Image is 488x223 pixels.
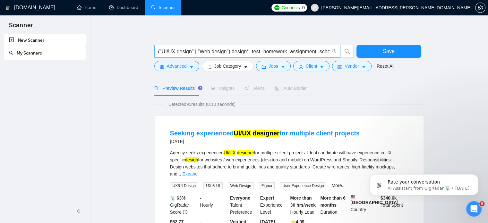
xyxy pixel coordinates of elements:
[351,194,355,199] img: 🇺🇸
[245,86,265,91] span: Alerts
[260,195,274,201] b: Expert
[475,5,485,10] a: setting
[319,194,349,216] div: Duration
[345,63,359,70] span: Vendor
[259,194,289,216] div: Experience Level
[9,50,42,56] a: searchMy Scanners
[466,201,482,217] iframe: Intercom live chat
[200,195,201,201] b: -
[106,157,115,170] span: 😐
[211,86,215,90] span: area-chart
[281,64,285,69] span: caret-down
[282,4,301,11] span: Connects:
[230,195,250,201] b: Everyone
[102,157,119,170] span: neutral face reaction
[360,161,488,206] iframe: Intercom notifications message
[9,34,81,47] a: New Scanner
[306,63,317,70] span: Client
[332,49,337,54] span: info-circle
[203,182,222,189] span: UX & UI
[193,3,205,15] button: Collapse window
[4,47,86,60] li: My Scanners
[169,194,199,216] div: GigRadar Score
[177,171,181,176] span: ...
[244,64,248,69] span: caret-down
[293,61,330,71] button: userClientcaret-down
[377,63,394,70] a: Reset All
[275,86,307,91] span: Auto Bidder
[475,3,485,13] button: setting
[189,64,194,69] span: caret-down
[245,86,249,90] span: notification
[185,157,198,162] mark: design
[4,21,38,34] span: Scanner
[76,208,83,214] span: double-left
[338,64,342,69] span: idcard
[85,178,136,183] a: Open in help center
[290,195,316,208] b: More than 30 hrs/week
[274,5,279,10] img: upwork-logo.png
[164,101,240,108] span: Detected 95 results (0.10 seconds)
[183,171,198,176] a: Expand
[8,151,213,158] div: Did this answer your question?
[207,64,212,69] span: bars
[312,5,317,10] span: user
[275,86,279,90] span: robot
[261,64,266,69] span: folder
[269,63,278,70] span: Jobs
[350,194,398,205] b: [GEOGRAPHIC_DATA]
[479,201,484,206] span: 6
[214,63,241,70] span: Job Category
[119,157,135,170] span: smiley reaction
[280,182,326,189] span: User Experience Design
[289,194,319,216] div: Hourly Load
[170,130,360,137] a: Seeking experiencedUI/UX designerfor multiple client projects
[170,195,186,201] b: 📡 63%
[234,130,251,137] mark: UI/UX
[202,61,253,71] button: barsJob Categorycaret-down
[341,48,353,54] span: search
[183,210,187,214] span: info-circle
[197,85,203,91] div: Tooltip anchor
[320,64,324,69] span: caret-down
[299,64,303,69] span: user
[151,5,175,10] a: searchScanner
[356,45,421,58] button: Save
[154,86,159,90] span: search
[205,3,217,14] div: Close
[85,157,102,170] span: disappointed reaction
[109,5,138,10] a: dashboardDashboard
[89,157,98,170] span: 😞
[228,182,254,189] span: Web Design
[77,5,96,10] a: homeHome
[170,149,408,177] div: Agency seeks experienced for multiple client projects. Ideal candidate will have experience in UX...
[224,150,235,155] mark: UI/UX
[4,34,86,47] li: New Scanner
[341,45,354,58] button: search
[170,182,199,189] span: UX/UI Design
[167,63,187,70] span: Advanced
[170,138,360,145] div: [DATE]
[383,47,394,55] span: Save
[154,86,201,91] span: Preview Results
[331,183,346,188] a: More...
[362,64,366,69] span: caret-down
[237,150,254,155] mark: designer
[320,195,346,208] b: More than 6 months
[122,157,132,170] span: 😃
[332,61,371,71] button: idcardVendorcaret-down
[154,61,199,71] button: settingAdvancedcaret-down
[4,3,16,15] button: go back
[302,4,305,11] span: 0
[160,64,164,69] span: setting
[349,194,379,216] div: Country
[259,182,275,189] span: Figma
[158,47,330,56] input: Search Freelance Jobs...
[199,194,229,216] div: Hourly
[211,86,235,91] span: Insights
